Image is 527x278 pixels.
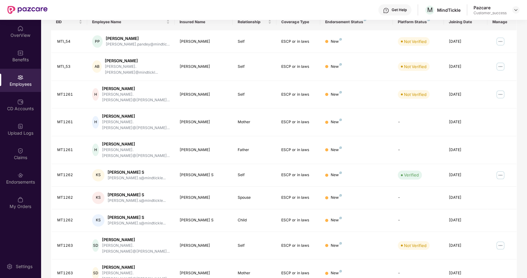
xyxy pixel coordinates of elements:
[180,147,228,153] div: [PERSON_NAME]
[180,195,228,201] div: [PERSON_NAME]
[238,20,267,24] span: Relationship
[57,39,83,45] div: MTI_54
[331,243,342,249] div: New
[51,14,87,30] th: EID
[449,147,482,153] div: [DATE]
[339,172,342,174] img: svg+xml;base64,PHN2ZyB4bWxucz0iaHR0cDovL3d3dy53My5vcmcvMjAwMC9zdmciIHdpZHRoPSI4IiBoZWlnaHQ9IjgiIH...
[449,119,482,125] div: [DATE]
[56,20,78,24] span: EID
[276,14,320,30] th: Coverage Type
[281,39,315,45] div: ESCP or in laws
[17,25,23,32] img: svg+xml;base64,PHN2ZyBpZD0iSG9tZSIgeG1sbnM9Imh0dHA6Ly93d3cudzMub3JnLzIwMDAvc3ZnIiB3aWR0aD0iMjAiIG...
[57,92,83,98] div: MT1261
[92,88,99,101] div: H
[238,39,271,45] div: Self
[393,108,444,136] td: -
[449,39,482,45] div: [DATE]
[339,146,342,149] img: svg+xml;base64,PHN2ZyB4bWxucz0iaHR0cDovL3d3dy53My5vcmcvMjAwMC9zdmciIHdpZHRoPSI4IiBoZWlnaHQ9IjgiIH...
[238,147,271,153] div: Father
[108,215,166,220] div: [PERSON_NAME] S
[404,172,419,178] div: Verified
[364,19,366,21] img: svg+xml;base64,PHN2ZyB4bWxucz0iaHR0cDovL3d3dy53My5vcmcvMjAwMC9zdmciIHdpZHRoPSI4IiBoZWlnaHQ9IjgiIH...
[495,170,505,180] img: manageButton
[57,217,83,223] div: MT1262
[331,39,342,45] div: New
[437,7,461,13] div: MindTickle
[398,20,439,24] div: Platform Status
[404,242,427,249] div: Not Verified
[102,147,170,159] div: [PERSON_NAME].[PERSON_NAME]@[PERSON_NAME]...
[108,169,166,175] div: [PERSON_NAME] S
[102,119,170,131] div: [PERSON_NAME].[PERSON_NAME]@[PERSON_NAME]...
[238,92,271,98] div: Self
[102,86,170,92] div: [PERSON_NAME]
[180,39,228,45] div: [PERSON_NAME]
[444,14,487,30] th: Joining Date
[180,64,228,70] div: [PERSON_NAME]
[102,243,170,254] div: [PERSON_NAME].[PERSON_NAME]@[PERSON_NAME]...
[102,92,170,103] div: [PERSON_NAME].[PERSON_NAME]@[PERSON_NAME]...
[393,187,444,209] td: -
[7,6,48,14] img: New Pazcare Logo
[57,243,83,249] div: MT1263
[180,92,228,98] div: [PERSON_NAME]
[105,64,170,76] div: [PERSON_NAME].[PERSON_NAME]@mindtickl...
[92,169,104,181] div: KS
[427,6,433,14] span: M
[180,243,228,249] div: [PERSON_NAME]
[404,63,427,70] div: Not Verified
[339,38,342,41] img: svg+xml;base64,PHN2ZyB4bWxucz0iaHR0cDovL3d3dy53My5vcmcvMjAwMC9zdmciIHdpZHRoPSI4IiBoZWlnaHQ9IjgiIH...
[339,217,342,219] img: svg+xml;base64,PHN2ZyB4bWxucz0iaHR0cDovL3d3dy53My5vcmcvMjAwMC9zdmciIHdpZHRoPSI4IiBoZWlnaHQ9IjgiIH...
[175,14,233,30] th: Insured Name
[238,217,271,223] div: Child
[383,7,389,14] img: svg+xml;base64,PHN2ZyBpZD0iSGVscC0zMngzMiIgeG1sbnM9Imh0dHA6Ly93d3cudzMub3JnLzIwMDAvc3ZnIiB3aWR0aD...
[339,194,342,197] img: svg+xml;base64,PHN2ZyB4bWxucz0iaHR0cDovL3d3dy53My5vcmcvMjAwMC9zdmciIHdpZHRoPSI4IiBoZWlnaHQ9IjgiIH...
[106,36,170,41] div: [PERSON_NAME]
[92,35,102,48] div: PP
[92,144,99,156] div: H
[331,119,342,125] div: New
[404,38,427,45] div: Not Verified
[449,64,482,70] div: [DATE]
[331,270,342,276] div: New
[57,147,83,153] div: MT1261
[238,64,271,70] div: Self
[57,172,83,178] div: MT1262
[6,263,13,270] img: svg+xml;base64,PHN2ZyBpZD0iU2V0dGluZy0yMHgyMCIgeG1sbnM9Imh0dHA6Ly93d3cudzMub3JnLzIwMDAvc3ZnIiB3aW...
[57,270,83,276] div: MT1263
[281,195,315,201] div: ESCP or in laws
[17,123,23,129] img: svg+xml;base64,PHN2ZyBpZD0iVXBsb2FkX0xvZ3MiIGRhdGEtbmFtZT0iVXBsb2FkIExvZ3MiIHhtbG5zPSJodHRwOi8vd3...
[339,242,342,245] img: svg+xml;base64,PHN2ZyB4bWxucz0iaHR0cDovL3d3dy53My5vcmcvMjAwMC9zdmciIHdpZHRoPSI4IiBoZWlnaHQ9IjgiIH...
[393,136,444,164] td: -
[281,217,315,223] div: ESCP or in laws
[92,192,104,204] div: KS
[474,5,507,11] div: Pazcare
[17,197,23,203] img: svg+xml;base64,PHN2ZyBpZD0iTXlfT3JkZXJzIiBkYXRhLW5hbWU9Ik15IE9yZGVycyIgeG1sbnM9Imh0dHA6Ly93d3cudz...
[281,172,315,178] div: ESCP or in laws
[339,63,342,66] img: svg+xml;base64,PHN2ZyB4bWxucz0iaHR0cDovL3d3dy53My5vcmcvMjAwMC9zdmciIHdpZHRoPSI4IiBoZWlnaHQ9IjgiIH...
[495,62,505,72] img: manageButton
[102,113,170,119] div: [PERSON_NAME]
[238,270,271,276] div: Mother
[281,270,315,276] div: ESCP or in laws
[281,92,315,98] div: ESCP or in laws
[106,41,170,47] div: [PERSON_NAME].pandey@mindtic...
[108,192,166,198] div: [PERSON_NAME] S
[495,241,505,250] img: manageButton
[339,119,342,121] img: svg+xml;base64,PHN2ZyB4bWxucz0iaHR0cDovL3d3dy53My5vcmcvMjAwMC9zdmciIHdpZHRoPSI4IiBoZWlnaHQ9IjgiIH...
[331,64,342,70] div: New
[180,172,228,178] div: [PERSON_NAME] S
[92,214,104,227] div: KS
[331,217,342,223] div: New
[92,116,99,128] div: H
[449,217,482,223] div: [DATE]
[449,270,482,276] div: [DATE]
[92,60,102,73] div: AB
[102,237,170,243] div: [PERSON_NAME]
[17,99,23,105] img: svg+xml;base64,PHN2ZyBpZD0iQ0RfQWNjb3VudHMiIGRhdGEtbmFtZT0iQ0QgQWNjb3VudHMiIHhtbG5zPSJodHRwOi8vd3...
[427,19,430,21] img: svg+xml;base64,PHN2ZyB4bWxucz0iaHR0cDovL3d3dy53My5vcmcvMjAwMC9zdmciIHdpZHRoPSI4IiBoZWlnaHQ9IjgiIH...
[105,58,170,64] div: [PERSON_NAME]
[233,14,276,30] th: Relationship
[281,243,315,249] div: ESCP or in laws
[108,175,166,181] div: [PERSON_NAME].s@mindtickle...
